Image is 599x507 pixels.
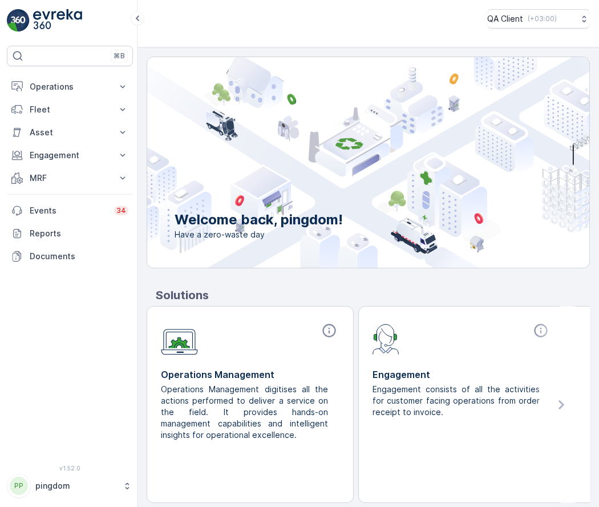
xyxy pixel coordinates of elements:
p: Engagement consists of all the activities for customer facing operations from order receipt to in... [373,384,542,418]
button: Asset [7,121,133,144]
p: Engagement [373,368,551,381]
div: PP [10,477,28,495]
p: Asset [30,127,110,138]
button: MRF [7,167,133,190]
p: Fleet [30,104,110,115]
button: QA Client(+03:00) [487,9,590,29]
p: MRF [30,172,110,184]
span: Have a zero-waste day [175,229,343,240]
img: logo [7,9,30,32]
button: PPpingdom [7,474,133,498]
button: Engagement [7,144,133,167]
a: Documents [7,245,133,268]
p: QA Client [487,13,523,25]
a: Events34 [7,199,133,222]
button: Operations [7,75,133,98]
p: 34 [116,206,126,215]
p: Reports [30,228,128,239]
p: Operations Management digitises all the actions performed to deliver a service on the field. It p... [161,384,330,441]
p: Solutions [156,287,590,304]
span: v 1.52.0 [7,465,133,472]
p: ( +03:00 ) [528,14,557,23]
img: module-icon [373,323,399,355]
img: logo_light-DOdMpM7g.png [33,9,82,32]
p: Events [30,205,107,216]
p: ⌘B [114,51,125,61]
p: Documents [30,251,128,262]
p: Welcome back, pingdom! [175,211,343,229]
p: Operations Management [161,368,339,381]
img: city illustration [96,57,589,268]
button: Fleet [7,98,133,121]
p: Engagement [30,150,110,161]
p: Operations [30,81,110,92]
img: module-icon [161,323,198,355]
p: pingdom [35,480,117,492]
a: Reports [7,222,133,245]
